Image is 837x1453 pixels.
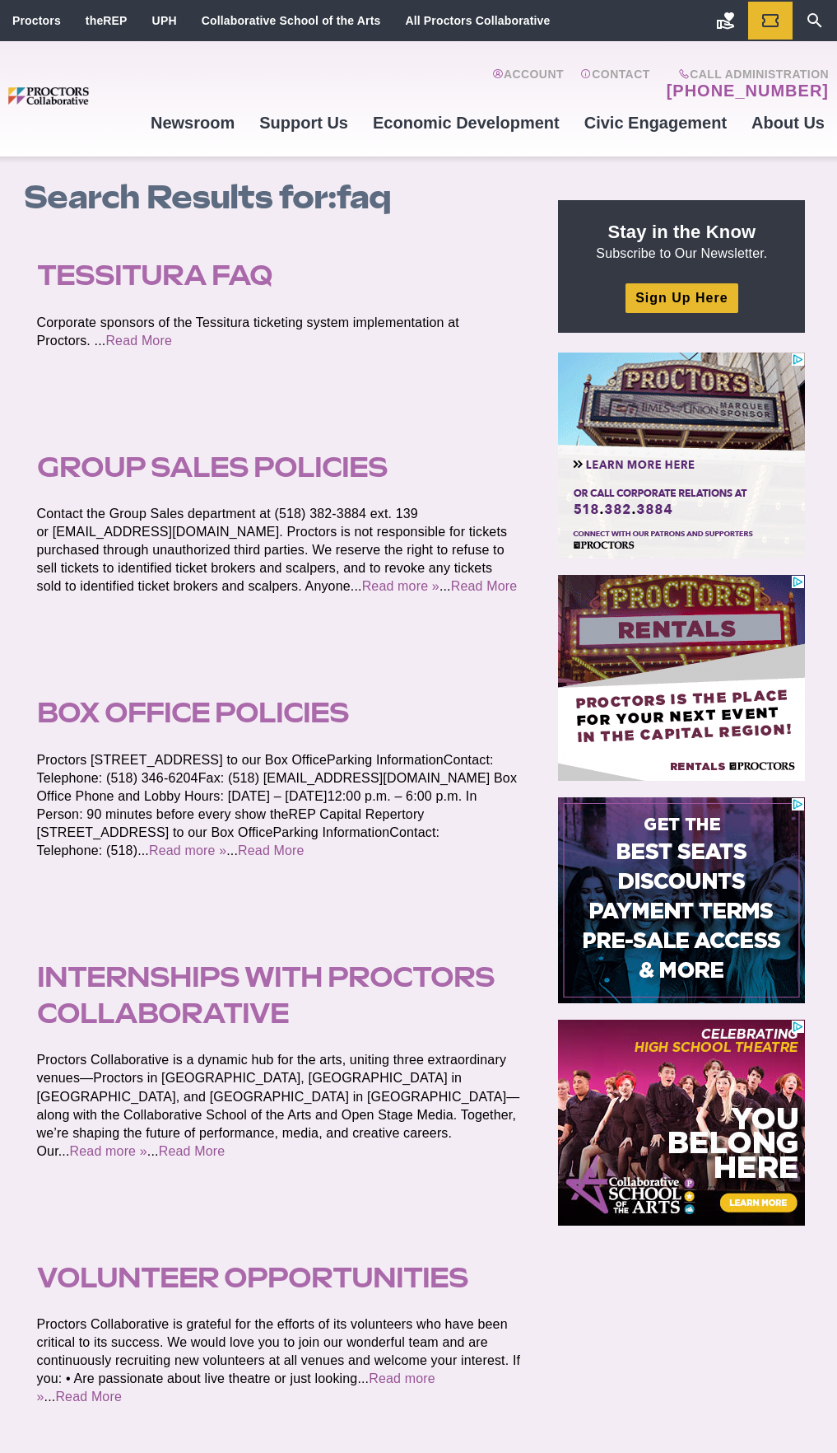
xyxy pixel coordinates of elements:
[37,259,272,292] a: Tessitura FAQ
[360,100,572,145] a: Economic Development
[492,68,564,100] a: Account
[105,334,172,348] a: Read More
[662,68,829,81] span: Call Administration
[362,579,439,593] a: Read more »
[37,1051,521,1160] p: Proctors Collaborative is a dynamic hub for the arts, uniting three extraordinary venues—Proctors...
[8,87,138,105] img: Proctors logo
[37,314,521,350] p: Corporate sponsors of the Tessitura ticketing system implementation at Proctors. ...
[37,1315,521,1406] p: Proctors Collaborative is grateful for the efforts of its volunteers who have been critical to it...
[37,696,349,729] a: Box Office Policies
[37,751,521,860] p: Proctors [STREET_ADDRESS] to our Box OfficeParking InformationContact: Telephone: (518) 346-6204F...
[580,68,650,100] a: Contact
[37,1261,468,1294] a: Volunteer Opportunities
[70,1144,147,1158] a: Read more »
[578,220,785,263] p: Subscribe to Our Newsletter.
[238,843,305,857] a: Read More
[405,14,550,27] a: All Proctors Collaborative
[152,14,177,27] a: UPH
[793,2,837,40] a: Search
[667,81,829,100] a: [PHONE_NUMBER]
[37,505,521,596] p: Contact the Group Sales department at (518) 382-3884 ext. 139 or [EMAIL_ADDRESS][DOMAIN_NAME]. Pr...
[558,353,805,558] iframe: Advertisement
[24,177,337,217] span: Search Results for:
[202,14,381,27] a: Collaborative School of the Arts
[159,1144,226,1158] a: Read More
[558,1020,805,1226] iframe: Advertisement
[451,579,518,593] a: Read More
[37,960,495,1030] a: Internships with Proctors Collaborative
[625,283,737,312] a: Sign Up Here
[558,797,805,1003] iframe: Advertisement
[149,843,226,857] a: Read more »
[138,100,247,145] a: Newsroom
[558,575,805,781] iframe: Advertisement
[86,14,128,27] a: theREP
[37,451,388,484] a: Group Sales Policies
[247,100,360,145] a: Support Us
[572,100,739,145] a: Civic Engagement
[12,14,61,27] a: Proctors
[739,100,837,145] a: About Us
[24,179,541,216] h1: faq
[608,222,756,242] strong: Stay in the Know
[55,1390,122,1404] a: Read More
